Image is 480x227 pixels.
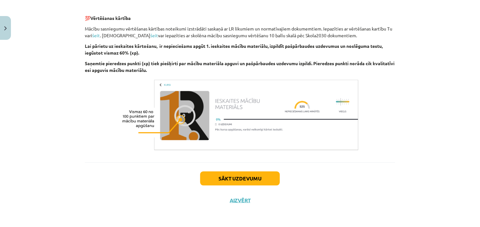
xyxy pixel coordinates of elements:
img: icon-close-lesson-0947bae3869378f0d4975bcd49f059093ad1ed9edebbc8119c70593378902aed.svg [4,26,7,31]
button: Aizvērt [228,197,252,204]
p: 💯 [85,15,395,22]
a: šeit [92,32,100,38]
strong: Lai pārietu uz ieskaites kārtošanu, ir nepieciešams apgūt 1. ieskaites mācību materiālu, izpildīt... [85,43,383,56]
strong: Vērtēšanas kārtība [90,15,131,21]
p: Mācību sasniegumu vērtēšanas kārtības noteikumi izstrādāti saskaņā ar LR likumiem un normatīvajie... [85,25,395,39]
strong: Saņemtie pieredzes punkti (xp) tiek piešķirti par mācību materiāla apguvi un pašpārbaudes uzdevum... [85,60,395,73]
a: šeit [150,32,158,38]
button: Sākt uzdevumu [200,171,280,186]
